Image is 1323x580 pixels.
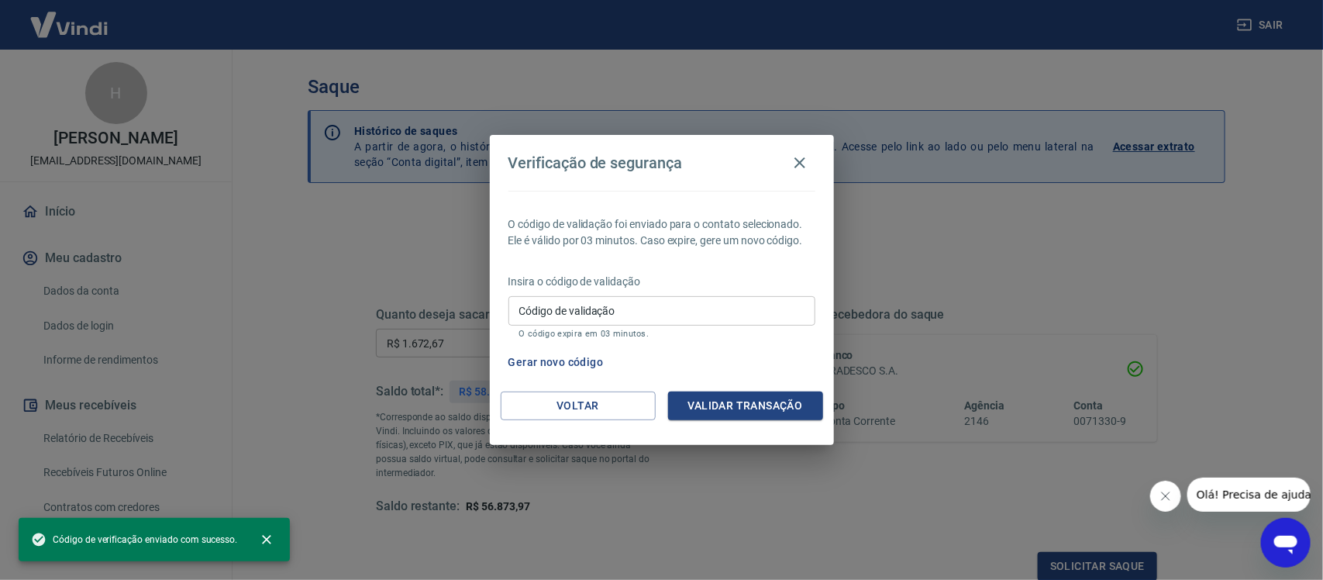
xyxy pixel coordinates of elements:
[1187,478,1311,512] iframe: Mensagem da empresa
[250,523,284,557] button: close
[9,11,130,23] span: Olá! Precisa de ajuda?
[519,329,804,339] p: O código expira em 03 minutos.
[31,532,237,547] span: Código de verificação enviado com sucesso.
[1150,481,1181,512] iframe: Fechar mensagem
[1261,518,1311,568] iframe: Botão para abrir a janela de mensagens
[508,216,815,249] p: O código de validação foi enviado para o contato selecionado. Ele é válido por 03 minutos. Caso e...
[668,392,823,420] button: Validar transação
[501,392,656,420] button: Voltar
[502,348,610,377] button: Gerar novo código
[508,154,683,172] h4: Verificação de segurança
[508,274,815,290] p: Insira o código de validação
